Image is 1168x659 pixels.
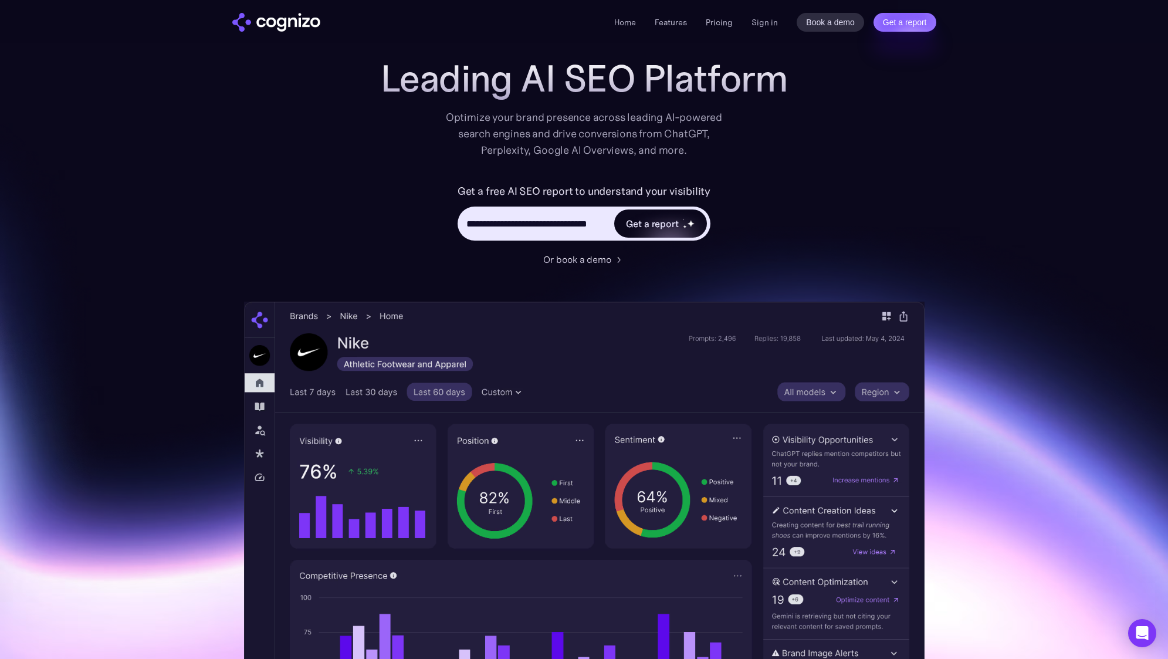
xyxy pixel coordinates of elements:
[440,109,729,158] div: Optimize your brand presence across leading AI-powered search engines and drive conversions from ...
[543,252,625,266] a: Or book a demo
[381,58,788,100] h1: Leading AI SEO Platform
[683,219,685,221] img: star
[797,13,864,32] a: Book a demo
[458,182,710,246] form: Hero URL Input Form
[458,182,710,201] label: Get a free AI SEO report to understand your visibility
[613,208,708,239] a: Get a reportstarstarstar
[1128,619,1156,647] div: Open Intercom Messenger
[543,252,611,266] div: Or book a demo
[706,17,733,28] a: Pricing
[232,13,320,32] a: home
[688,219,695,227] img: star
[626,217,679,231] div: Get a report
[655,17,687,28] a: Features
[614,17,636,28] a: Home
[232,13,320,32] img: cognizo logo
[683,225,687,229] img: star
[874,13,936,32] a: Get a report
[751,15,778,29] a: Sign in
